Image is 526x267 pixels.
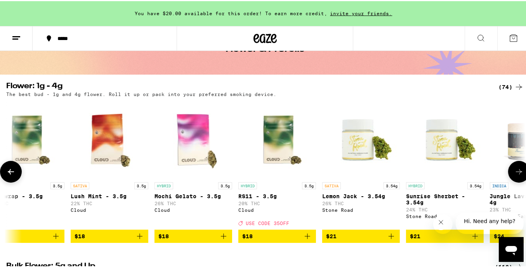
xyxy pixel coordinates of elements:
span: $24 [494,232,504,238]
img: Cloud - Mochi Gelato - 3.5g [155,99,232,177]
a: Open page for Lush Mint - 3.5g from Cloud [71,99,148,229]
p: INDICA [490,181,509,188]
p: SATIVA [322,181,341,188]
p: 3.54g [384,181,400,188]
p: Lush Mint - 3.5g [71,192,148,198]
p: 24% THC [406,206,484,211]
span: $18 [242,232,253,238]
div: Stone Road [406,213,484,218]
span: $18 [75,232,85,238]
a: Open page for Mochi Gelato - 3.5g from Cloud [155,99,232,229]
p: RS11 - 3.5g [238,192,316,198]
span: invite your friends. [328,10,395,15]
div: Cloud [238,206,316,211]
iframe: Message from company [456,211,524,233]
span: USE CODE 35OFF [246,220,289,225]
p: Lemon Jack - 3.54g [322,192,400,198]
div: Cloud [155,206,232,211]
p: SATIVA [71,181,89,188]
p: 26% THC [155,200,232,205]
img: Cloud - RS11 - 3.5g [238,99,316,177]
a: (74) [498,81,524,91]
p: 3.5g [302,181,316,188]
div: Stone Road [322,206,400,211]
span: $18 [158,232,169,238]
p: 3.5g [134,181,148,188]
img: Stone Road - Sunrise Sherbet - 3.54g [406,99,484,177]
button: Add to bag [155,229,232,242]
p: HYBRID [238,181,257,188]
a: Open page for RS11 - 3.5g from Cloud [238,99,316,229]
p: The best bud - 1g and 4g flower. Roll it up or pack into your preferred smoking device. [6,91,276,96]
h2: Flower: 1g - 4g [6,81,486,91]
span: $21 [326,232,337,238]
p: 20% THC [238,200,316,205]
p: Sunrise Sherbet - 3.54g [406,192,484,204]
button: Add to bag [406,229,484,242]
div: Cloud [71,206,148,211]
p: 3.5g [50,181,64,188]
a: Open page for Sunrise Sherbet - 3.54g from Stone Road [406,99,484,229]
iframe: Close message [433,213,453,233]
a: Open page for Lemon Jack - 3.54g from Stone Road [322,99,400,229]
p: HYBRID [155,181,173,188]
span: You have $20.00 available for this order! To earn more credit, [135,10,328,15]
button: Add to bag [71,229,148,242]
iframe: Button to launch messaging window [499,236,524,261]
span: $21 [410,232,420,238]
button: Add to bag [322,229,400,242]
p: 3.54g [467,181,484,188]
p: 26% THC [322,200,400,205]
p: HYBRID [406,181,425,188]
p: 22% THC [71,200,148,205]
img: Stone Road - Lemon Jack - 3.54g [322,99,400,177]
p: Mochi Gelato - 3.5g [155,192,232,198]
button: Add to bag [238,229,316,242]
p: 3.5g [218,181,232,188]
img: Cloud - Lush Mint - 3.5g [71,99,148,177]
